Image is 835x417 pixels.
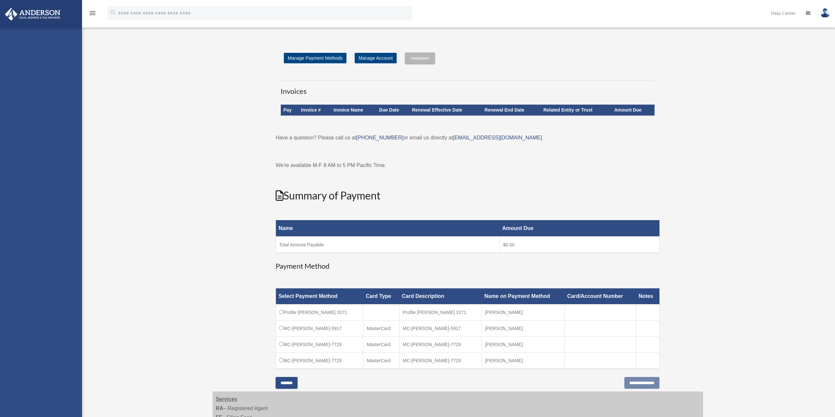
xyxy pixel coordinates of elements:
[636,288,659,304] th: Notes
[482,105,541,116] th: Renewal End Date
[284,53,346,63] a: Manage Payment Methods
[377,105,409,116] th: Due Date
[355,53,397,63] a: Manage Account
[281,80,655,96] h3: Invoices
[482,337,565,353] td: [PERSON_NAME]
[216,406,223,411] strong: RA
[363,337,399,353] td: MasterCard
[356,135,403,140] a: [PHONE_NUMBER]
[399,288,482,304] th: Card Description
[89,11,96,17] a: menu
[299,105,331,116] th: Invoice #
[110,9,117,16] i: search
[89,9,96,17] i: menu
[482,353,565,369] td: [PERSON_NAME]
[276,288,363,304] th: Select Payment Method
[482,304,565,321] td: [PERSON_NAME]
[276,220,500,237] th: Name
[3,8,62,21] img: Anderson Advisors Platinum Portal
[276,261,659,271] h3: Payment Method
[482,321,565,337] td: [PERSON_NAME]
[500,237,659,253] td: $0.00
[276,133,659,142] p: Have a question? Please call us at or email us directly at
[276,237,500,253] td: Total Amount Payable
[541,105,612,116] th: Related Entity or Trust
[500,220,659,237] th: Amount Due
[363,321,399,337] td: MasterCard
[820,8,830,18] img: User Pic
[453,135,542,140] a: [EMAIL_ADDRESS][DOMAIN_NAME]
[399,304,482,321] td: Profile [PERSON_NAME] 3271
[276,161,659,170] p: We're available M-F 8 AM to 5 PM Pacific Time.
[331,105,377,116] th: Invoice Name
[363,353,399,369] td: MasterCard
[409,105,482,116] th: Renewal Effective Date
[399,337,482,353] td: MC-[PERSON_NAME]-7729
[399,321,482,337] td: MC-[PERSON_NAME]-5917
[399,353,482,369] td: MC-[PERSON_NAME]-7729
[276,321,363,337] td: MC-[PERSON_NAME]-5917
[565,288,636,304] th: Card/Account Number
[363,288,399,304] th: Card Type
[281,105,299,116] th: Pay
[482,288,565,304] th: Name on Payment Method
[216,396,238,402] strong: Services
[276,337,363,353] td: MC-[PERSON_NAME]-7729
[276,353,363,369] td: MC-[PERSON_NAME]-7729
[276,304,363,321] td: Profile [PERSON_NAME] 3271
[612,105,654,116] th: Amount Due
[276,188,659,203] h2: Summary of Payment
